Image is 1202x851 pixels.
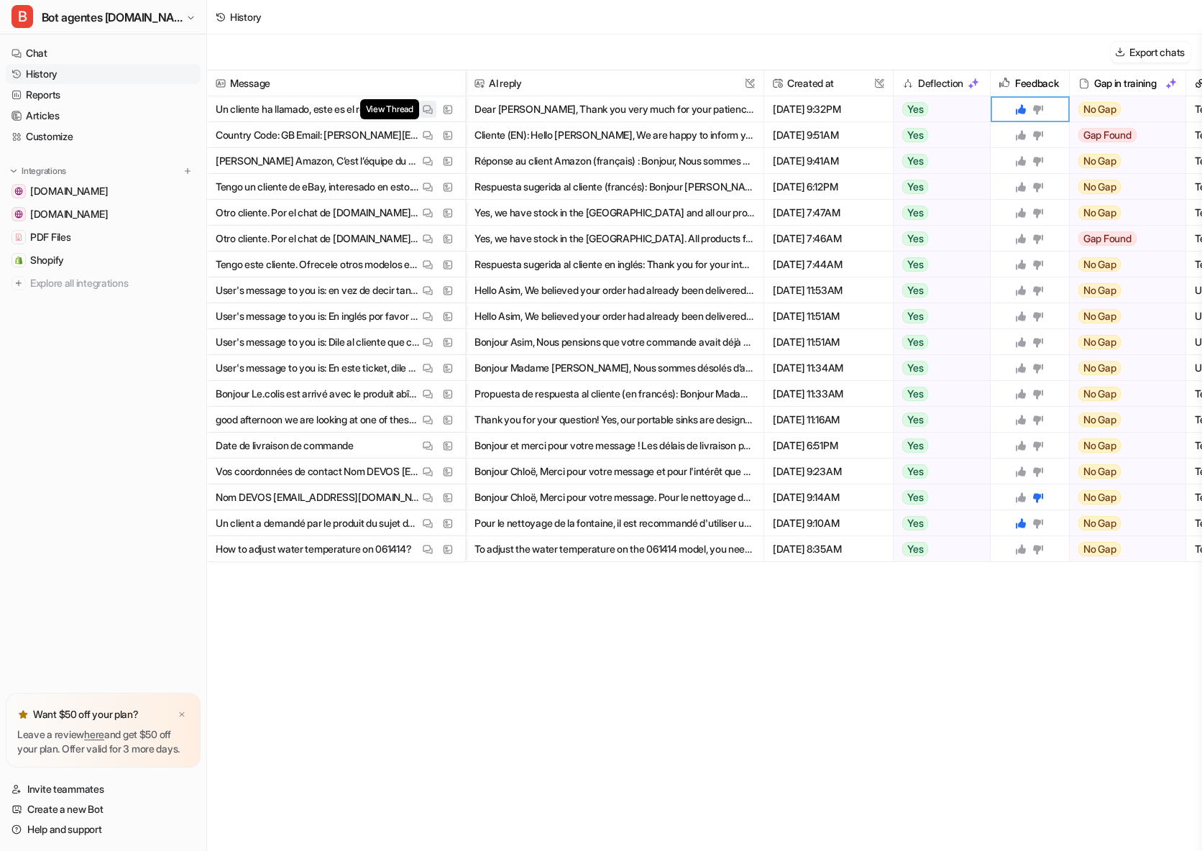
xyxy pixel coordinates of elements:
span: Yes [902,309,928,323]
p: User's message to you is: Dile al cliente que creíamos que el producto estaba entregado, que no n... [216,329,419,355]
span: [DATE] 9:10AM [770,510,887,536]
button: Réponse au client Amazon (français) : Bonjour, Nous sommes désolés que les dimensions de l'articl... [474,148,755,174]
span: B [12,5,33,28]
span: Yes [902,128,928,142]
button: No Gap [1070,355,1176,381]
span: [DATE] 7:44AM [770,252,887,277]
span: [DATE] 11:51AM [770,329,887,355]
span: Yes [902,154,928,168]
span: [DOMAIN_NAME] [30,184,108,198]
a: Articles [6,106,201,126]
p: Vos coordonnées de contact Nom DEVOS [EMAIL_ADDRESS][DOMAIN_NAME] [PERSON_NAME][EMAIL_ADDRESS][DO... [216,459,419,484]
button: Yes [894,407,982,433]
button: Hello Asim, We believed your order had already been delivered, as we had not received any calls o... [474,303,755,329]
p: Leave a review and get $50 off your plan. Offer valid for 3 more days. [17,727,189,756]
p: User's message to you is: En este ticket, dile que le podemos compensar con 30 euros The user's c... [216,355,419,381]
span: Yes [902,335,928,349]
button: Bonjour Chloë, Merci pour votre message. Pour le nettoyage de votre fontaine inox sur pied à péda... [474,484,755,510]
p: User's message to you is: en vez de decir tan categóricamente que no hemos recibido las llamadas,... [216,277,419,303]
button: Yes [894,122,982,148]
a: PDF FilesPDF Files [6,227,201,247]
button: Yes, we have stock in the [GEOGRAPHIC_DATA]. All products from [DOMAIN_NAME] are shipped directly... [474,226,755,252]
button: No Gap [1070,174,1176,200]
span: Yes [902,283,928,298]
button: Bonjour Asim, Nous pensions que votre commande avait déjà été livrée, car jusqu’à [DATE] nous n’a... [474,329,755,355]
span: Yes [902,516,928,530]
span: [DATE] 7:46AM [770,226,887,252]
button: Yes [894,433,982,459]
button: No Gap [1070,459,1176,484]
button: View Thread [419,101,436,118]
span: Yes [902,361,928,375]
h2: Feedback [1015,70,1059,96]
p: How to adjust water temperature on 061414? [216,536,411,562]
img: x [178,710,186,719]
span: No Gap [1078,464,1121,479]
h2: Deflection [918,70,963,96]
img: Shopify [14,256,23,264]
span: Yes [902,413,928,427]
span: Shopify [30,253,64,267]
p: Un client a demandé par le produit du sujet de ce courrier Vos coordonnées de contact Nom DEVOS [... [216,510,419,536]
button: Gap Found [1070,122,1176,148]
span: Message [213,70,459,96]
span: No Gap [1078,387,1121,401]
span: Yes [902,387,928,401]
span: [DATE] 9:51AM [770,122,887,148]
span: No Gap [1078,180,1121,194]
img: PDF Files [14,233,23,241]
button: No Gap [1070,303,1176,329]
button: Respuesta sugerida al cliente (francés): Bonjour [PERSON_NAME], Les frais d'envoi pour deux seaux... [474,174,755,200]
span: No Gap [1078,257,1121,272]
span: Explore all integrations [30,272,195,295]
span: Yes [902,180,928,194]
button: No Gap [1070,407,1176,433]
span: No Gap [1078,206,1121,220]
button: Bonjour Madame [PERSON_NAME], Nous sommes désolés d’apprendre que votre lave-mains inox sur pied ... [474,355,755,381]
button: Yes [894,96,982,122]
a: handwashbasin.com[DOMAIN_NAME] [6,181,201,201]
a: here [84,728,104,740]
button: Yes [894,484,982,510]
a: Explore all integrations [6,273,201,293]
span: [DATE] 9:14AM [770,484,887,510]
button: Hello Asim, We believed your order had already been delivered, as we only received your message [... [474,277,755,303]
button: No Gap [1070,252,1176,277]
span: Yes [902,257,928,272]
button: Yes [894,510,982,536]
button: No Gap [1070,277,1176,303]
span: [DATE] 6:12PM [770,174,887,200]
a: History [6,64,201,84]
span: No Gap [1078,490,1121,505]
span: [DATE] 9:41AM [770,148,887,174]
button: Export chats [1111,42,1190,63]
span: No Gap [1078,309,1121,323]
p: Date de livraison de commande [216,433,354,459]
button: Integrations [6,164,70,178]
span: Gap Found [1078,128,1137,142]
button: Yes, we have stock in the [GEOGRAPHIC_DATA] and all our products are shipped directly from our wa... [474,200,755,226]
button: No Gap [1070,200,1176,226]
span: [DATE] 11:33AM [770,381,887,407]
span: View Thread [360,99,419,119]
a: Chat [6,43,201,63]
img: star [17,709,29,720]
span: No Gap [1078,361,1121,375]
button: No Gap [1070,148,1176,174]
img: handwashbasin.com [14,187,23,195]
button: Yes [894,252,982,277]
p: [PERSON_NAME] Amazon, C’est l’équipe du service client Amazon. Un client nous a contacté pour nou... [216,148,419,174]
button: Propuesta de respuesta al cliente (en francés): Bonjour Madame [PERSON_NAME], Nous sommes désolés... [474,381,755,407]
button: No Gap [1070,381,1176,407]
div: Gap in training [1075,70,1180,96]
button: Yes [894,459,982,484]
a: Reports [6,85,201,105]
span: No Gap [1078,516,1121,530]
span: Yes [902,464,928,479]
button: Yes [894,329,982,355]
p: Otro cliente. Por el chat de [DOMAIN_NAME] Hi, do you have stock in the [GEOGRAPHIC_DATA] or is e... [216,200,419,226]
p: Nom DEVOS [EMAIL_ADDRESS][DOMAIN_NAME] [PERSON_NAME][EMAIL_ADDRESS][DOMAIN_NAME] Téléphone Messag... [216,484,419,510]
span: [DATE] 8:35AM [770,536,887,562]
span: [DATE] 11:51AM [770,303,887,329]
a: www.lioninox.com[DOMAIN_NAME] [6,204,201,224]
